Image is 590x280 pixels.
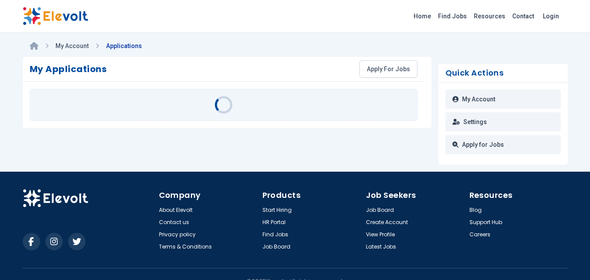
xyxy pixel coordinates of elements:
[366,243,396,250] a: Latest Jobs
[366,189,464,201] h4: Job Seekers
[538,7,564,25] a: Login
[366,219,408,226] a: Create Account
[445,69,561,77] h3: Quick Actions
[159,219,189,226] a: Contact us
[159,189,257,201] h4: Company
[469,189,568,201] h4: Resources
[470,9,509,23] a: Resources
[410,9,435,23] a: Home
[469,207,482,214] a: Blog
[366,231,395,238] a: View Profile
[159,207,193,214] a: About Elevolt
[262,219,286,226] a: HR Portal
[445,112,561,131] a: Settings
[435,9,470,23] a: Find Jobs
[445,135,561,154] a: Apply for Jobs
[469,231,490,238] a: Careers
[366,207,394,214] a: Job Board
[30,63,107,75] h2: My Applications
[469,219,502,226] a: Support Hub
[55,42,89,49] a: My Account
[262,207,292,214] a: Start Hiring
[262,231,288,238] a: Find Jobs
[23,7,88,25] img: Elevolt
[445,90,561,109] a: My Account
[262,243,290,250] a: Job Board
[509,9,538,23] a: Contact
[262,189,361,201] h4: Products
[159,243,212,250] a: Terms & Conditions
[23,189,88,207] img: Elevolt
[106,42,142,49] a: Applications
[359,60,417,78] a: Apply For Jobs
[214,95,233,114] div: Loading...
[159,231,196,238] a: Privacy policy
